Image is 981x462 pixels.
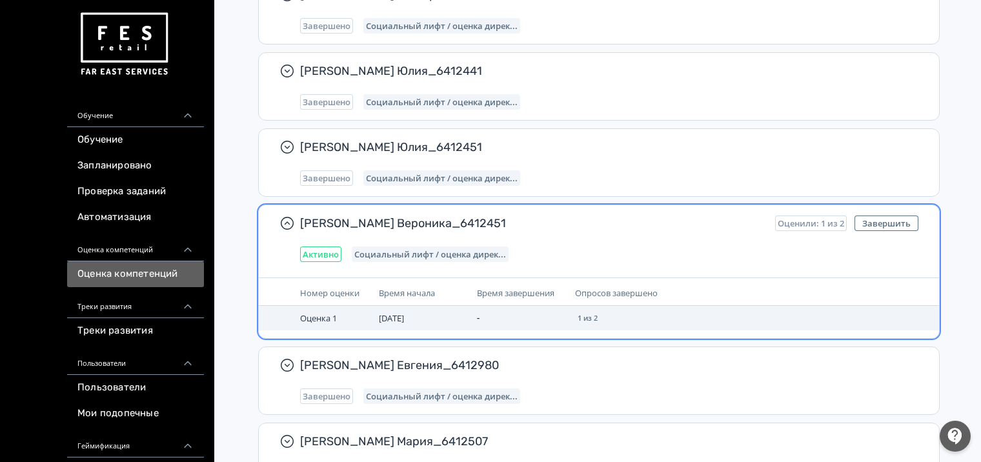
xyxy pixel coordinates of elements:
[67,205,204,230] a: Автоматизация
[300,434,908,449] span: [PERSON_NAME] Мария_6412507
[303,97,350,107] span: Завершено
[77,8,170,81] img: https://files.teachbase.ru/system/account/57463/logo/medium-936fc5084dd2c598f50a98b9cbe0469a.png
[778,218,844,228] span: Оценили: 1 из 2
[67,261,204,287] a: Оценка компетенций
[300,63,908,79] span: [PERSON_NAME] Юлия_6412441
[472,306,570,330] td: -
[300,139,908,155] span: [PERSON_NAME] Юлия_6412451
[303,391,350,401] span: Завершено
[67,127,204,153] a: Обучение
[366,21,518,31] span: Социальный лифт / оценка директора магазина
[379,287,435,299] span: Время начала
[67,427,204,457] div: Геймификация
[366,173,518,183] span: Социальный лифт / оценка директора магазина
[300,287,359,299] span: Номер оценки
[366,391,518,401] span: Социальный лифт / оценка директора магазина
[303,249,339,259] span: Активно
[67,318,204,344] a: Треки развития
[855,216,918,231] button: Завершить
[578,314,598,322] span: 1 из 2
[67,96,204,127] div: Обучение
[67,344,204,375] div: Пользователи
[67,230,204,261] div: Оценка компетенций
[366,97,518,107] span: Социальный лифт / оценка директора магазина
[67,153,204,179] a: Запланировано
[67,179,204,205] a: Проверка заданий
[303,21,350,31] span: Завершено
[575,287,658,299] span: Опросов завершено
[300,216,765,231] span: [PERSON_NAME] Вероника_6412451
[354,249,506,259] span: Социальный лифт / оценка директора магазина
[67,375,204,401] a: Пользователи
[300,357,908,373] span: [PERSON_NAME] Евгения_6412980
[300,312,337,324] span: Оценка 1
[67,287,204,318] div: Треки развития
[303,173,350,183] span: Завершено
[379,312,404,324] span: [DATE]
[477,287,554,299] span: Время завершения
[67,401,204,427] a: Мои подопечные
